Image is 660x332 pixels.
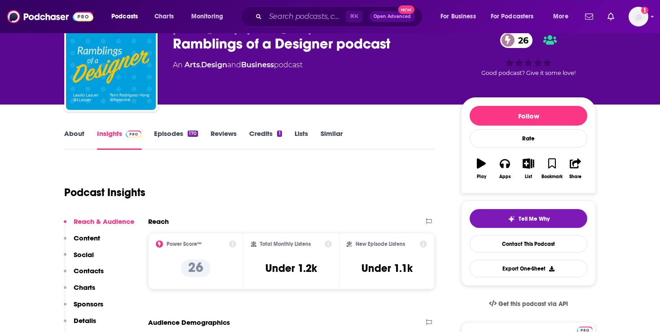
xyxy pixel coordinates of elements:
[564,153,587,185] button: Share
[346,11,362,22] span: ⌘ K
[111,10,138,23] span: Podcasts
[569,174,581,179] div: Share
[374,14,411,19] span: Open Advanced
[493,153,516,185] button: Apps
[64,129,84,150] a: About
[173,60,303,70] div: An podcast
[188,131,198,137] div: 170
[517,153,540,185] button: List
[74,217,134,226] p: Reach & Audience
[440,10,476,23] span: For Business
[227,61,241,69] span: and
[64,217,134,234] button: Reach & Audience
[249,129,282,150] a: Credits1
[64,266,104,283] button: Contacts
[260,241,311,247] h2: Total Monthly Listens
[185,9,235,24] button: open menu
[167,241,202,247] h2: Power Score™
[477,174,486,179] div: Play
[191,10,223,23] span: Monitoring
[398,5,414,14] span: New
[97,129,141,150] a: InsightsPodchaser Pro
[64,283,95,300] button: Charts
[321,129,343,150] a: Similar
[74,316,96,325] p: Details
[553,10,568,23] span: More
[541,174,563,179] div: Bookmark
[148,318,230,327] h2: Audience Demographics
[629,7,648,26] span: Logged in as redsetterpr
[481,70,576,76] span: Good podcast? Give it some love!
[66,20,156,110] img: Ramblings of a Designer podcast
[470,129,587,148] div: Rate
[629,7,648,26] img: User Profile
[470,209,587,228] button: tell me why sparkleTell Me Why
[200,61,201,69] span: ,
[470,153,493,185] button: Play
[485,9,547,24] button: open menu
[499,174,511,179] div: Apps
[361,262,413,275] h3: Under 1.1k
[74,250,94,259] p: Social
[470,260,587,277] button: Export One-Sheet
[241,61,274,69] a: Business
[181,259,211,277] p: 26
[519,215,550,223] span: Tell Me Why
[581,9,597,24] a: Show notifications dropdown
[482,293,575,315] a: Get this podcast via API
[629,7,648,26] button: Show profile menu
[547,9,580,24] button: open menu
[126,131,141,138] img: Podchaser Pro
[7,8,93,25] img: Podchaser - Follow, Share and Rate Podcasts
[356,241,405,247] h2: New Episode Listens
[185,61,200,69] a: Arts
[509,32,533,48] span: 26
[249,6,431,27] div: Search podcasts, credits, & more...
[500,32,533,48] a: 26
[508,215,515,223] img: tell me why sparkle
[74,300,103,308] p: Sponsors
[74,283,95,292] p: Charts
[154,10,174,23] span: Charts
[105,9,150,24] button: open menu
[498,300,568,308] span: Get this podcast via API
[434,9,487,24] button: open menu
[461,26,596,82] div: 26Good podcast? Give it some love!
[265,9,346,24] input: Search podcasts, credits, & more...
[540,153,563,185] button: Bookmark
[149,9,179,24] a: Charts
[370,11,415,22] button: Open AdvancedNew
[211,129,237,150] a: Reviews
[277,131,282,137] div: 1
[265,262,317,275] h3: Under 1.2k
[64,186,145,199] h1: Podcast Insights
[525,174,532,179] div: List
[604,9,618,24] a: Show notifications dropdown
[641,7,648,14] svg: Add a profile image
[148,217,169,226] h2: Reach
[64,250,94,267] button: Social
[201,61,227,69] a: Design
[295,129,308,150] a: Lists
[154,129,198,150] a: Episodes170
[491,10,534,23] span: For Podcasters
[74,266,104,275] p: Contacts
[74,234,100,242] p: Content
[64,300,103,316] button: Sponsors
[470,235,587,253] a: Contact This Podcast
[64,234,100,250] button: Content
[470,106,587,126] button: Follow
